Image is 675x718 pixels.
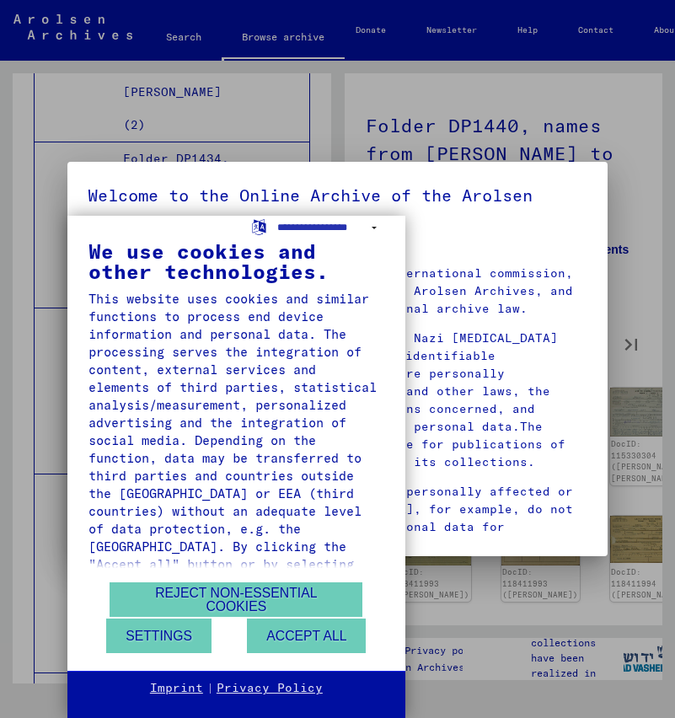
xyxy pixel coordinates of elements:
[247,619,366,653] button: Accept all
[110,582,362,617] button: Reject non-essential cookies
[106,619,212,653] button: Settings
[150,680,203,697] a: Imprint
[88,241,384,281] div: We use cookies and other technologies.
[88,290,384,679] div: This website uses cookies and similar functions to process end device information and personal da...
[217,680,323,697] a: Privacy Policy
